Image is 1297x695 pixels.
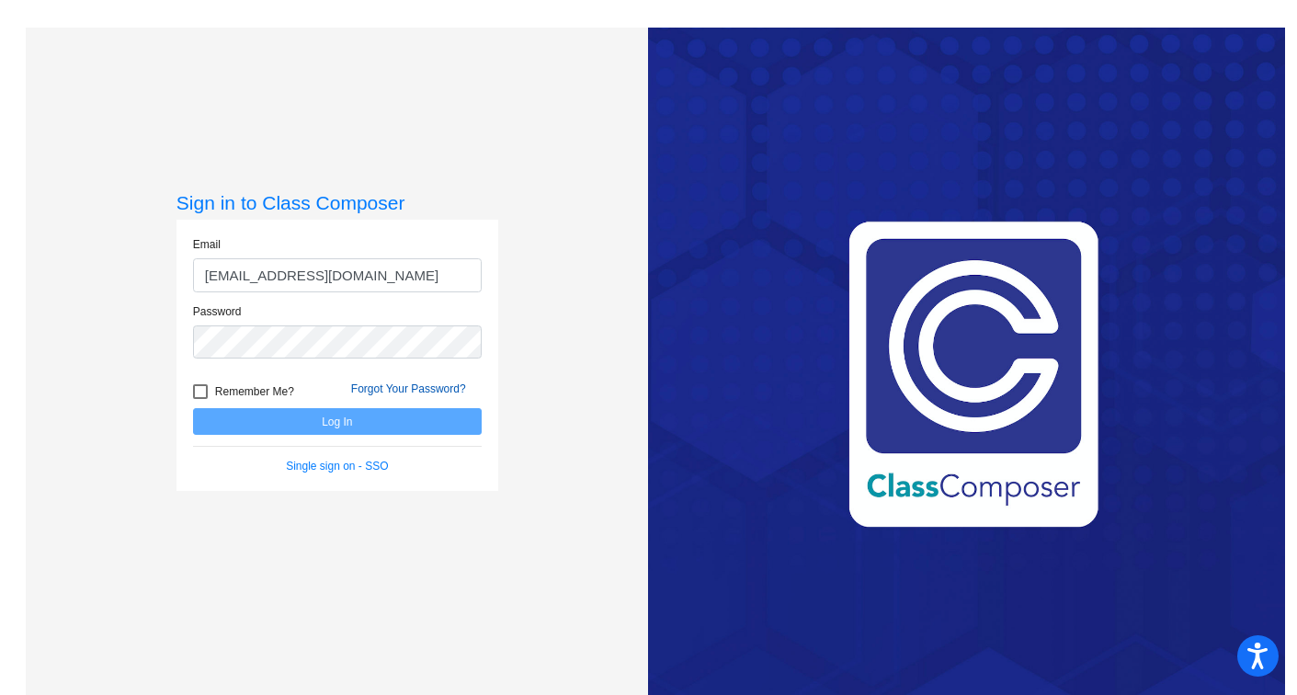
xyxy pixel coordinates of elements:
h3: Sign in to Class Composer [176,191,498,214]
button: Log In [193,408,482,435]
a: Forgot Your Password? [351,382,466,395]
a: Single sign on - SSO [286,460,388,473]
label: Email [193,236,221,253]
label: Password [193,303,242,320]
span: Remember Me? [215,381,294,403]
